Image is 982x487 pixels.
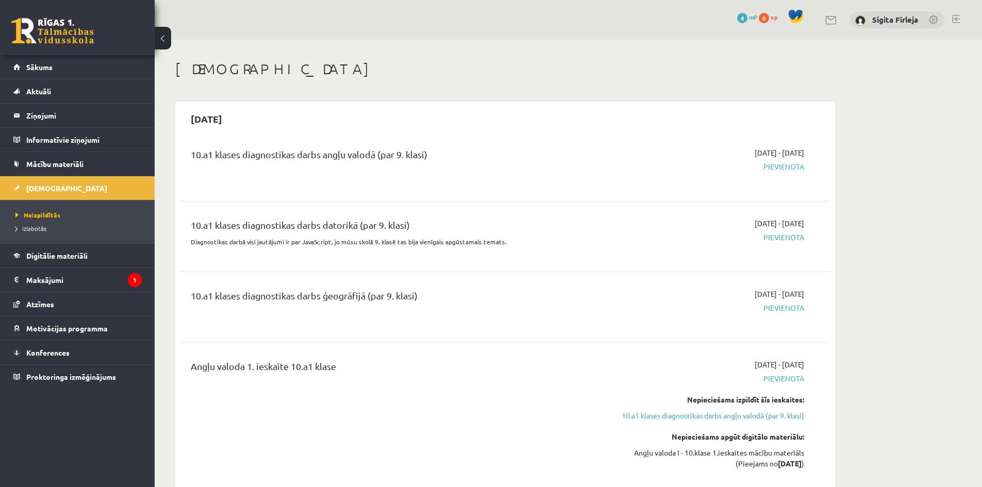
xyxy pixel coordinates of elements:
[749,13,757,21] span: mP
[191,237,594,246] p: Diagnostikas darbā visi jautājumi ir par JavaScript, jo mūsu skolā 9. klasē tas bija vienīgais ap...
[191,359,594,378] div: Angļu valoda 1. ieskaite 10.a1 klase
[872,14,918,25] a: Sigita Firleja
[26,268,142,292] legend: Maksājumi
[128,273,142,287] i: 1
[191,218,594,237] div: 10.a1 klases diagnostikas darbs datorikā (par 9. klasi)
[26,372,116,381] span: Proktoringa izmēģinājums
[26,128,142,152] legend: Informatīvie ziņojumi
[13,268,142,292] a: Maksājumi1
[15,210,144,220] a: Neizpildītās
[191,289,594,308] div: 10.a1 klases diagnostikas darbs ģeogrāfijā (par 9. klasi)
[610,410,804,421] a: 10.a1 klases diagnostikas darbs angļu valodā (par 9. klasi)
[778,459,802,468] strong: [DATE]
[13,341,142,364] a: Konferences
[26,104,142,127] legend: Ziņojumi
[755,289,804,299] span: [DATE] - [DATE]
[26,183,107,193] span: [DEMOGRAPHIC_DATA]
[610,303,804,313] span: Pievienota
[13,128,142,152] a: Informatīvie ziņojumi
[175,60,835,78] h1: [DEMOGRAPHIC_DATA]
[759,13,783,21] a: 0 xp
[180,107,232,131] h2: [DATE]
[610,373,804,384] span: Pievienota
[755,147,804,158] span: [DATE] - [DATE]
[13,176,142,200] a: [DEMOGRAPHIC_DATA]
[26,87,51,96] span: Aktuāli
[755,218,804,229] span: [DATE] - [DATE]
[13,104,142,127] a: Ziņojumi
[13,152,142,176] a: Mācību materiāli
[737,13,757,21] a: 4 mP
[610,447,804,469] div: Angļu valoda I - 10.klase 1.ieskaites mācību materiāls (Pieejams no )
[26,251,88,260] span: Digitālie materiāli
[26,324,108,333] span: Motivācijas programma
[610,431,804,442] div: Nepieciešams apgūt digitālo materiālu:
[11,18,94,44] a: Rīgas 1. Tālmācības vidusskola
[13,55,142,79] a: Sākums
[759,13,769,23] span: 0
[610,232,804,243] span: Pievienota
[13,292,142,316] a: Atzīmes
[15,211,60,219] span: Neizpildītās
[191,147,594,166] div: 10.a1 klases diagnostikas darbs angļu valodā (par 9. klasi)
[13,79,142,103] a: Aktuāli
[610,161,804,172] span: Pievienota
[610,394,804,405] div: Nepieciešams izpildīt šīs ieskaites:
[26,348,70,357] span: Konferences
[13,365,142,389] a: Proktoringa izmēģinājums
[15,224,46,232] span: Izlabotās
[26,299,54,309] span: Atzīmes
[771,13,777,21] span: xp
[855,15,866,26] img: Sigita Firleja
[15,224,144,233] a: Izlabotās
[13,244,142,267] a: Digitālie materiāli
[755,359,804,370] span: [DATE] - [DATE]
[737,13,747,23] span: 4
[26,159,84,169] span: Mācību materiāli
[13,316,142,340] a: Motivācijas programma
[26,62,53,72] span: Sākums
